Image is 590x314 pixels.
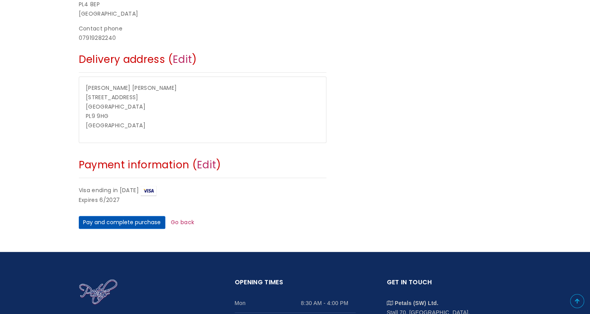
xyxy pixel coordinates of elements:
span: [GEOGRAPHIC_DATA] [86,103,145,111]
button: Pay and complete purchase [79,216,165,229]
span: [STREET_ADDRESS] [86,93,138,101]
div: Visa ending in [DATE] [79,186,326,196]
img: Home [79,279,118,305]
a: Go back [171,218,194,226]
a: Edit [197,158,216,172]
span: PL4 8EP [79,0,100,8]
li: Mon [235,293,356,313]
strong: Petals (SW) Ltd. [395,300,438,306]
span: [PERSON_NAME] [86,84,131,92]
span: PL9 9HG [86,112,108,120]
a: Edit [173,52,192,66]
span: [GEOGRAPHIC_DATA] [79,10,138,18]
span: Delivery address ( ) [79,52,197,66]
div: Expires 6/2027 [79,196,326,205]
div: Contact phone [79,24,326,34]
div: 07919282240 [79,34,326,43]
span: [GEOGRAPHIC_DATA] [86,121,145,129]
span: 8:30 AM - 4:00 PM [301,298,356,308]
span: [PERSON_NAME] [132,84,177,92]
h2: Get in touch [387,277,508,293]
span: Payment information ( ) [79,158,221,172]
h2: Opening Times [235,277,356,293]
